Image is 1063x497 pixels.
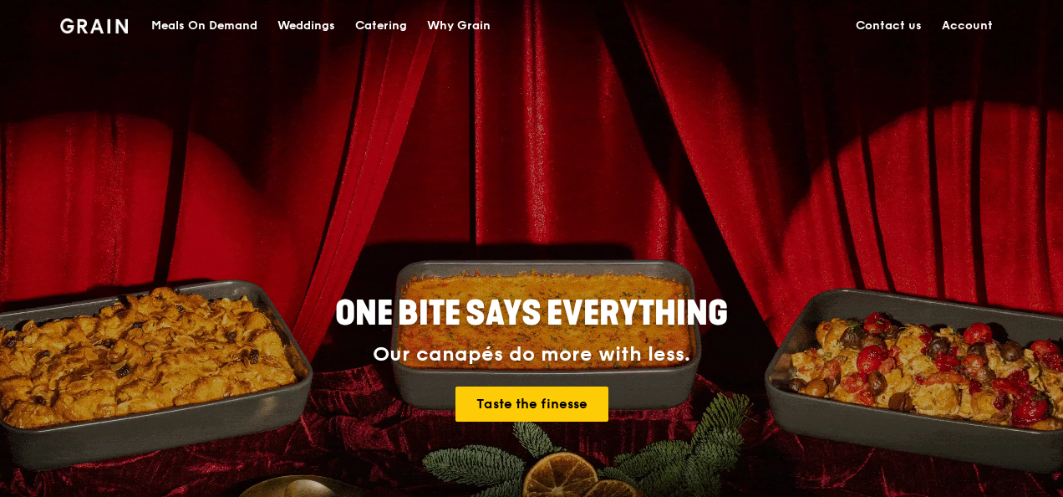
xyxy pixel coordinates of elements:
[417,1,501,51] a: Why Grain
[335,294,728,334] span: ONE BITE SAYS EVERYTHING
[151,1,257,51] div: Meals On Demand
[932,1,1003,51] a: Account
[846,1,932,51] a: Contact us
[427,1,491,51] div: Why Grain
[277,1,335,51] div: Weddings
[231,343,832,366] div: Our canapés do more with less.
[60,18,128,33] img: Grain
[267,1,345,51] a: Weddings
[345,1,417,51] a: Catering
[455,387,608,422] a: Taste the finesse
[355,1,407,51] div: Catering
